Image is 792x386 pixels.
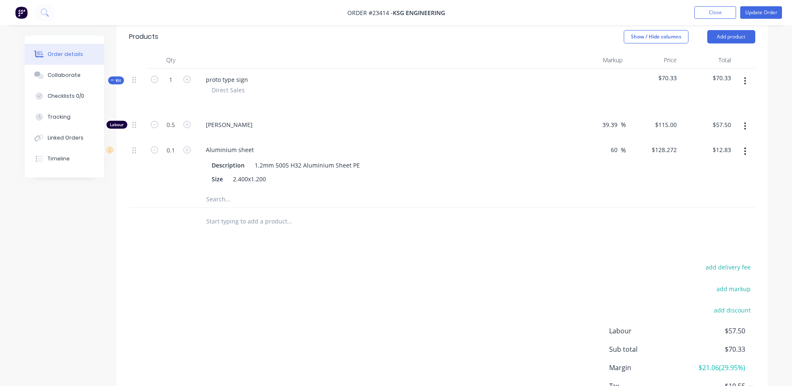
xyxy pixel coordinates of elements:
button: Timeline [25,148,104,169]
div: Checklists 0/0 [48,92,84,100]
div: Linked Orders [48,134,84,142]
span: $70.33 [683,74,731,82]
div: proto type sign [199,74,255,86]
span: KSG Engineering [393,9,445,17]
button: Add product [707,30,755,43]
button: add markup [712,283,755,295]
span: Direct Sales [212,86,245,94]
div: Price [626,52,680,69]
button: Checklists 0/0 [25,86,104,107]
div: 1.2mm 5005 H32 Aluminium Sheet PE [251,159,363,171]
button: Order details [25,44,104,65]
span: Labour [609,326,683,336]
span: Sub total [609,344,683,354]
div: 2.400x1.200 [230,173,269,185]
div: Total [680,52,734,69]
div: Products [129,32,158,42]
button: Show / Hide columns [624,30,688,43]
span: $70.33 [683,344,745,354]
span: Margin [609,363,683,373]
div: Description [208,159,248,171]
span: [PERSON_NAME] [206,120,568,129]
span: $57.50 [683,326,745,336]
div: Timeline [48,155,70,163]
button: Close [694,6,736,19]
input: Search... [206,190,373,207]
span: Order #23414 - [347,9,393,17]
div: Tracking [48,113,71,121]
span: Kit [111,77,121,84]
button: Collaborate [25,65,104,86]
div: Qty [146,52,196,69]
span: % [621,120,626,130]
div: Order details [48,51,83,58]
img: Factory [15,6,28,19]
span: % [621,145,626,155]
span: $21.06 ( 29.95 %) [683,363,745,373]
button: add discount [710,305,755,316]
div: Aluminium sheet [199,144,261,156]
button: add delivery fee [701,262,755,273]
button: Tracking [25,107,104,127]
button: Linked Orders [25,127,104,148]
div: Labour [106,121,127,129]
div: Collaborate [48,71,81,79]
input: Start typing to add a product... [206,213,373,229]
div: Markup [572,52,626,69]
div: Kit [108,76,124,84]
div: Size [208,173,226,185]
button: Update Order [740,6,782,19]
span: $70.33 [629,74,677,82]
